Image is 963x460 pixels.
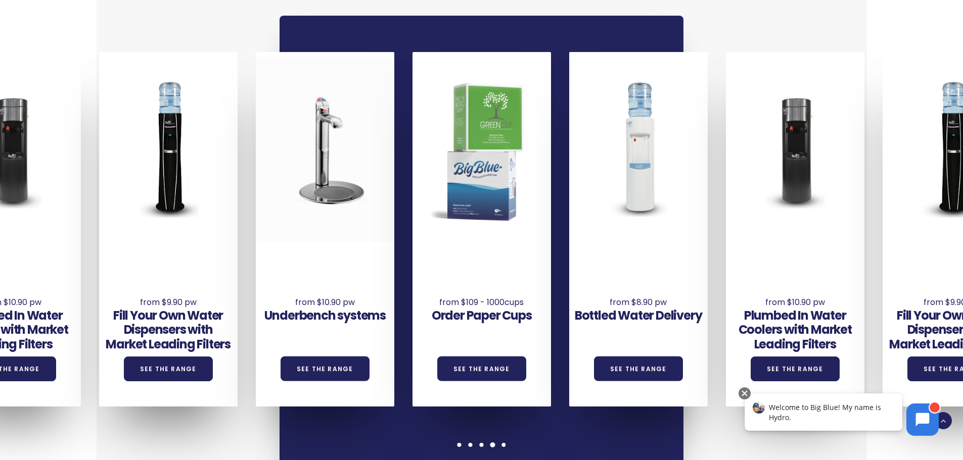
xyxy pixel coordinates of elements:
[437,356,526,381] a: See the Range
[281,356,370,381] a: See the Range
[106,307,231,353] a: Fill Your Own Water Dispensers with Market Leading Filters
[734,385,949,446] iframe: Chatbot
[751,356,840,381] a: See the Range
[575,307,702,324] a: Bottled Water Delivery
[739,307,852,353] a: Plumbed In Water Coolers with Market Leading Filters
[594,356,683,381] a: See the Range
[124,356,213,381] a: See the Range
[432,307,532,324] a: Order Paper Cups
[264,307,386,324] a: Underbench systems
